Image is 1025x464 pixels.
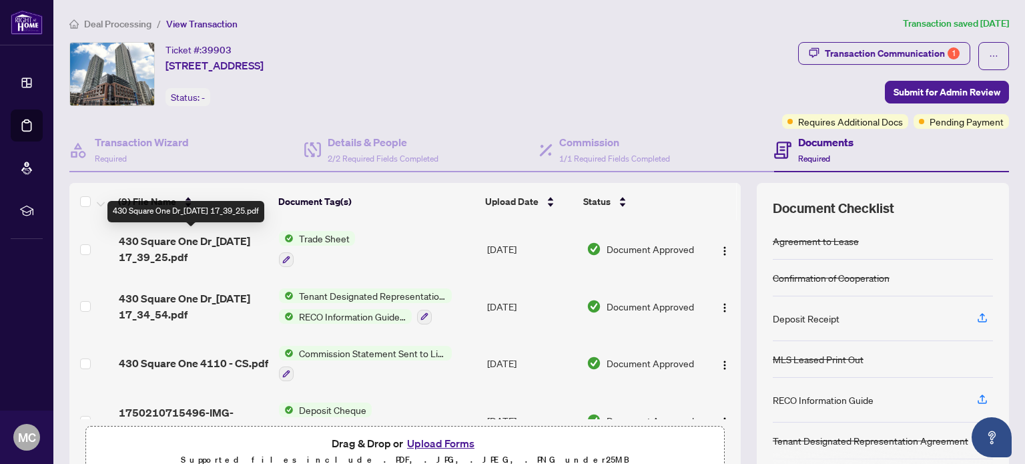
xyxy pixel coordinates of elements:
div: Agreement to Lease [773,234,859,248]
span: [STREET_ADDRESS] [165,57,264,73]
span: 430 Square One 4110 - CS.pdf [119,355,268,371]
div: 1 [948,47,960,59]
td: [DATE] [482,220,581,278]
button: Logo [714,296,735,317]
div: Status: [165,88,210,106]
th: Upload Date [480,183,579,220]
img: Document Status [587,299,601,314]
span: Required [798,154,830,164]
div: 430 Square One Dr_[DATE] 17_39_25.pdf [107,201,264,222]
td: [DATE] [482,392,581,449]
img: IMG-W12155216_1.jpg [70,43,154,105]
span: home [69,19,79,29]
li: / [157,16,161,31]
span: Submit for Admin Review [894,81,1000,103]
img: Document Status [587,413,601,428]
h4: Documents [798,134,853,150]
th: Status [578,183,701,220]
button: Logo [714,353,735,374]
span: (9) File Name [118,194,176,209]
span: ellipsis [989,51,998,61]
span: MC [18,428,36,447]
h4: Details & People [328,134,438,150]
button: Open asap [972,417,1012,457]
span: Required [95,154,127,164]
span: RECO Information Guide (Tenant) [294,309,412,324]
img: Logo [719,417,730,427]
img: Status Icon [279,403,294,417]
button: Upload Forms [403,435,478,452]
img: Status Icon [279,288,294,303]
img: logo [11,10,43,35]
img: Document Status [587,242,601,256]
img: Logo [719,360,730,371]
span: Upload Date [485,194,539,209]
div: Tenant Designated Representation Agreement [773,433,968,448]
h4: Transaction Wizard [95,134,189,150]
button: Logo [714,410,735,431]
span: 39903 [202,44,232,56]
span: Document Approved [607,356,694,371]
td: [DATE] [482,335,581,393]
button: Logo [714,238,735,260]
article: Transaction saved [DATE] [903,16,1009,31]
div: MLS Leased Print Out [773,352,864,367]
span: 1/1 Required Fields Completed [559,154,670,164]
span: 430 Square One Dr_[DATE] 17_39_25.pdf [119,233,269,265]
span: Trade Sheet [294,231,355,246]
span: Document Approved [607,413,694,428]
div: Transaction Communication [825,43,960,64]
img: Status Icon [279,346,294,361]
img: Document Status [587,356,601,371]
span: Document Approved [607,299,694,314]
span: Tenant Designated Representation Agreement [294,288,452,303]
span: Status [583,194,611,209]
span: Requires Additional Docs [798,114,903,129]
button: Transaction Communication1 [798,42,970,65]
img: Status Icon [279,309,294,324]
span: View Transaction [166,18,238,30]
span: Pending Payment [930,114,1004,129]
th: Document Tag(s) [273,183,480,220]
img: Logo [719,302,730,313]
div: Deposit Receipt [773,311,839,326]
span: Document Checklist [773,199,894,218]
button: Status IconTenant Designated Representation AgreementStatus IconRECO Information Guide (Tenant) [279,288,452,324]
div: Confirmation of Cooperation [773,270,890,285]
button: Submit for Admin Review [885,81,1009,103]
button: Status IconDeposit Cheque [279,403,372,439]
h4: Commission [559,134,670,150]
span: Deal Processing [84,18,151,30]
span: - [202,91,205,103]
button: Status IconCommission Statement Sent to Listing Brokerage [279,346,452,382]
span: Document Approved [607,242,694,256]
span: 2/2 Required Fields Completed [328,154,438,164]
span: 430 Square One Dr_[DATE] 17_34_54.pdf [119,290,269,322]
th: (9) File Name [113,183,273,220]
span: Commission Statement Sent to Listing Brokerage [294,346,452,361]
img: Logo [719,246,730,256]
span: Deposit Cheque [294,403,372,417]
img: Status Icon [279,231,294,246]
span: 1750210715496-IMG-20250612-WA0005.jpg [119,405,269,437]
div: Ticket #: [165,42,232,57]
button: Status IconTrade Sheet [279,231,355,267]
span: Drag & Drop or [332,435,478,452]
div: RECO Information Guide [773,393,874,407]
td: [DATE] [482,278,581,335]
